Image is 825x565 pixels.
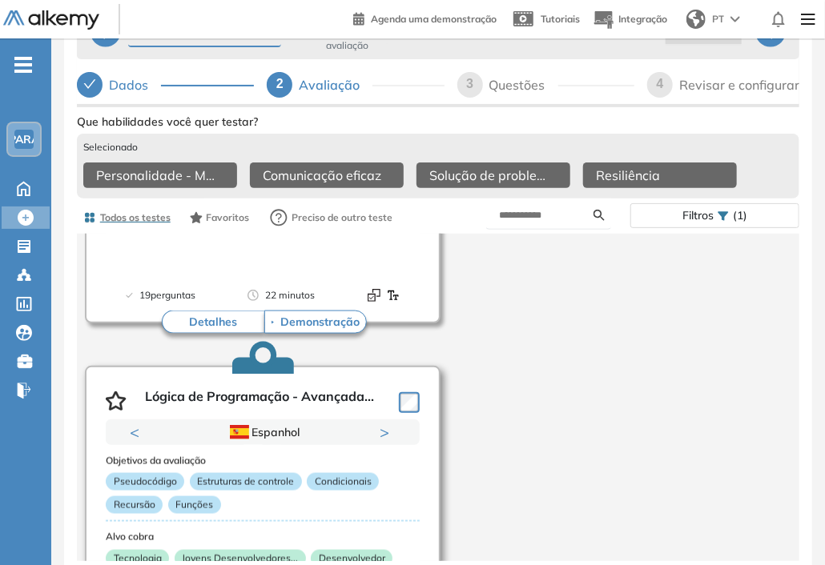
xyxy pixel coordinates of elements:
[100,211,171,223] font: Todos os testes
[315,475,372,487] font: Condicionais
[230,425,249,439] img: ESP
[106,455,206,467] font: Objetivos da avaliação
[353,8,497,27] a: Agenda uma demonstração
[77,72,254,98] div: Dados
[114,499,155,511] font: Recursão
[319,552,385,564] font: Desenvolvedor
[541,13,580,25] font: Tutoriais
[466,77,473,90] font: 3
[280,315,360,329] font: Demonstração
[368,289,380,302] img: Teste de formato de logotipo
[83,78,96,90] span: verificar
[109,77,148,93] font: Dados
[686,10,706,29] img: mundo
[151,289,195,301] font: perguntas
[267,72,444,98] div: 2Avaliação
[712,13,724,25] font: PT
[106,531,154,543] font: Alvo cobra
[292,211,392,223] font: Preciso de outro teste
[618,13,667,25] font: Integração
[429,167,614,183] font: Solução de problemas - Básico
[252,425,300,439] font: Espanhol
[682,208,714,222] font: Filtros
[489,77,545,93] font: Questões
[83,141,138,153] font: Selecionado
[162,311,264,335] button: Detalhes
[593,2,667,37] button: Integração
[457,72,634,98] div: 3Questões
[647,72,799,98] div: 4Revisar e configurar
[175,499,213,511] font: Funções
[264,311,367,335] button: Demonstração
[263,167,381,183] font: Comunicação eficaz
[730,16,740,22] img: seta
[795,3,822,35] img: Menu
[190,315,238,329] font: Detalhes
[387,289,400,302] img: Teste de formato de logotipo
[96,167,226,183] font: Personalidade - MBTI
[657,77,664,90] font: 4
[9,132,39,146] font: PARA
[265,289,315,301] font: 22 minutos
[371,13,497,25] font: Agenda uma demonstração
[263,202,400,234] button: Preciso de outro teste
[139,289,151,301] font: 19
[299,77,360,93] font: Avaliação
[596,167,660,183] font: Resiliência
[679,77,799,93] font: Revisar e configurar
[77,114,258,129] font: Que habilidades você quer testar?
[3,10,99,30] img: Logotipo
[114,475,177,487] font: Pseudocódigo
[276,77,284,90] font: 2
[182,552,298,564] font: Jovens Desenvolvedores...
[197,475,294,487] font: Estruturas de controle
[733,208,747,222] font: (1)
[145,388,374,404] font: Lógica de Programação - Avançada...
[207,211,250,223] font: Favoritos
[183,204,256,231] button: Favoritos
[77,204,177,231] button: Todos os testes
[114,552,162,564] font: Tecnologia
